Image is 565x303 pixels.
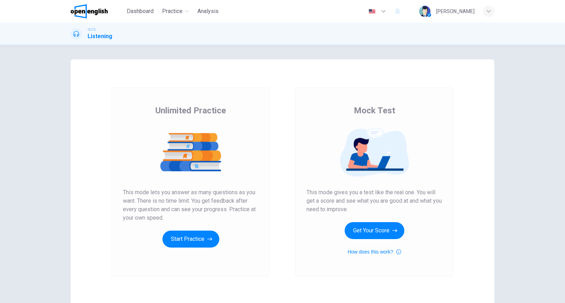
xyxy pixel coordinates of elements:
[195,5,221,18] button: Analysis
[368,9,376,14] img: en
[197,7,219,16] span: Analysis
[88,32,112,41] h1: Listening
[307,188,442,214] span: This mode gives you a test like the real one. You will get a score and see what you are good at a...
[345,222,404,239] button: Get Your Score
[88,27,96,32] span: IELTS
[159,5,192,18] button: Practice
[127,7,154,16] span: Dashboard
[419,6,430,17] img: Profile picture
[347,248,401,256] button: How does this work?
[162,231,219,248] button: Start Practice
[436,7,475,16] div: [PERSON_NAME]
[155,105,226,116] span: Unlimited Practice
[124,5,156,18] button: Dashboard
[354,105,395,116] span: Mock Test
[71,4,124,18] a: OpenEnglish logo
[123,188,258,222] span: This mode lets you answer as many questions as you want. There is no time limit. You get feedback...
[162,7,183,16] span: Practice
[71,4,108,18] img: OpenEnglish logo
